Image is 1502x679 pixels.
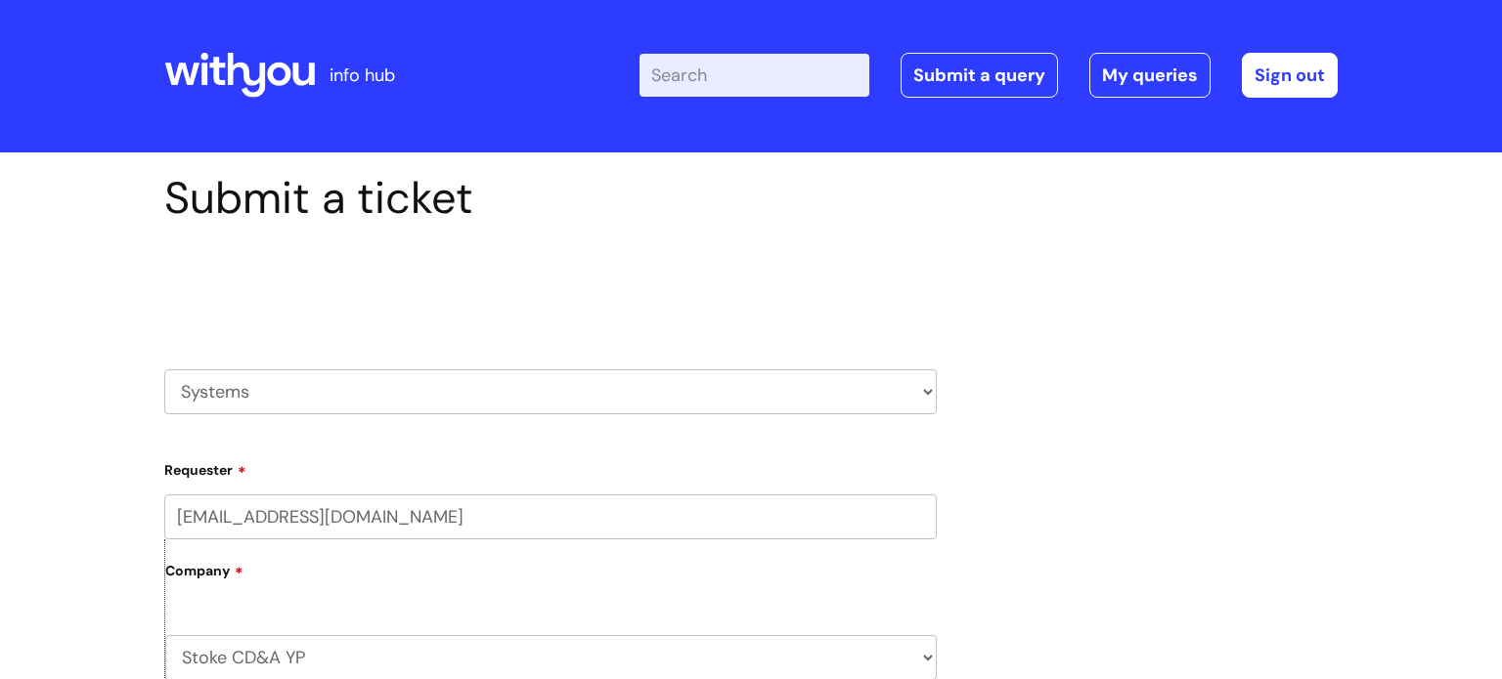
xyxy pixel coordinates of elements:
[1242,53,1338,98] a: Sign out
[640,54,869,97] input: Search
[1089,53,1211,98] a: My queries
[164,172,937,225] h1: Submit a ticket
[640,53,1338,98] div: | -
[330,60,395,91] p: info hub
[164,494,937,539] input: Email
[901,53,1058,98] a: Submit a query
[165,556,937,600] label: Company
[164,455,937,479] label: Requester
[164,270,937,306] h2: Select issue type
